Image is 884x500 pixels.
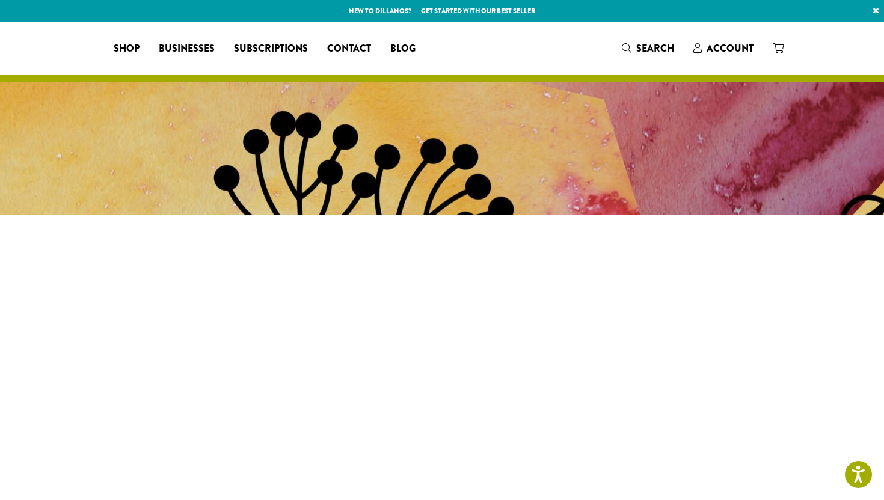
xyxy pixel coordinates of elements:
a: Search [612,38,684,58]
a: Shop [104,39,149,58]
span: Search [636,41,674,55]
span: Subscriptions [234,41,308,56]
a: Get started with our best seller [421,6,535,16]
span: Contact [327,41,371,56]
span: Blog [390,41,416,56]
span: Businesses [159,41,215,56]
span: Account [707,41,754,55]
span: Shop [114,41,140,56]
